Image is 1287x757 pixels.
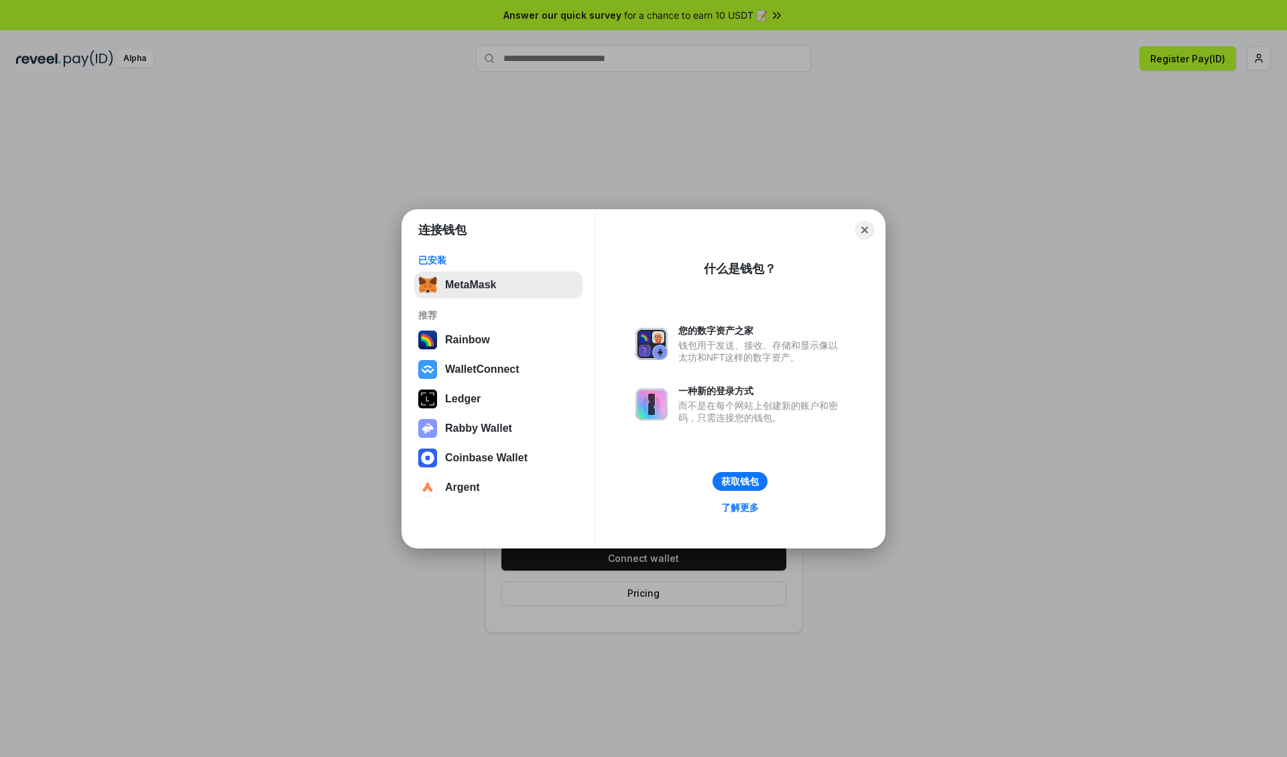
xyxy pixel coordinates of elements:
[721,502,759,514] div: 了解更多
[418,276,437,294] img: svg+xml,%3Csvg%20fill%3D%22none%22%20height%3D%2233%22%20viewBox%3D%220%200%2035%2033%22%20width%...
[418,254,578,266] div: 已安装
[678,339,845,363] div: 钱包用于发送、接收、存储和显示像以太坊和NFT这样的数字资产。
[418,390,437,408] img: svg+xml,%3Csvg%20xmlns%3D%22http%3A%2F%2Fwww.w3.org%2F2000%2Fsvg%22%20width%3D%2228%22%20height%3...
[635,328,668,360] img: svg+xml,%3Csvg%20xmlns%3D%22http%3A%2F%2Fwww.w3.org%2F2000%2Fsvg%22%20fill%3D%22none%22%20viewBox...
[414,327,583,353] button: Rainbow
[445,481,480,493] div: Argent
[678,325,845,337] div: 您的数字资产之家
[445,452,528,464] div: Coinbase Wallet
[635,388,668,420] img: svg+xml,%3Csvg%20xmlns%3D%22http%3A%2F%2Fwww.w3.org%2F2000%2Fsvg%22%20fill%3D%22none%22%20viewBox...
[678,400,845,424] div: 而不是在每个网站上创建新的账户和密码，只需连接您的钱包。
[445,422,512,434] div: Rabby Wallet
[445,393,481,405] div: Ledger
[418,419,437,438] img: svg+xml,%3Csvg%20xmlns%3D%22http%3A%2F%2Fwww.w3.org%2F2000%2Fsvg%22%20fill%3D%22none%22%20viewBox...
[418,331,437,349] img: svg+xml,%3Csvg%20width%3D%22120%22%20height%3D%22120%22%20viewBox%3D%220%200%20120%20120%22%20fil...
[713,472,768,491] button: 获取钱包
[418,449,437,467] img: svg+xml,%3Csvg%20width%3D%2228%22%20height%3D%2228%22%20viewBox%3D%220%200%2028%2028%22%20fill%3D...
[445,363,519,375] div: WalletConnect
[418,478,437,497] img: svg+xml,%3Csvg%20width%3D%2228%22%20height%3D%2228%22%20viewBox%3D%220%200%2028%2028%22%20fill%3D...
[414,445,583,471] button: Coinbase Wallet
[414,272,583,298] button: MetaMask
[414,415,583,442] button: Rabby Wallet
[445,279,496,291] div: MetaMask
[678,385,845,397] div: 一种新的登录方式
[414,356,583,383] button: WalletConnect
[855,221,874,239] button: Close
[445,334,490,346] div: Rainbow
[418,360,437,379] img: svg+xml,%3Csvg%20width%3D%2228%22%20height%3D%2228%22%20viewBox%3D%220%200%2028%2028%22%20fill%3D...
[721,475,759,487] div: 获取钱包
[414,386,583,412] button: Ledger
[704,261,776,277] div: 什么是钱包？
[418,309,578,321] div: 推荐
[713,499,767,516] a: 了解更多
[414,474,583,501] button: Argent
[418,222,467,238] h1: 连接钱包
